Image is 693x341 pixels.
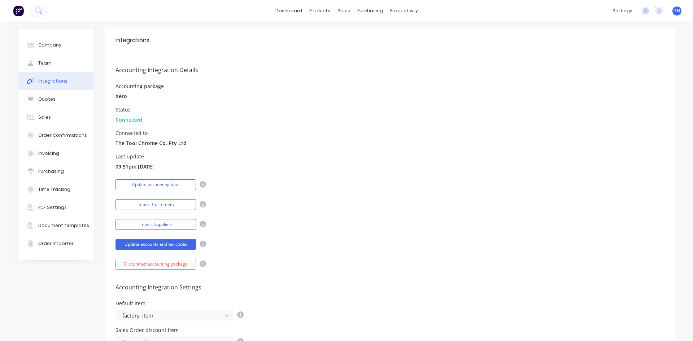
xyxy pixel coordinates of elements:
[18,180,94,198] button: Time Tracking
[115,284,664,291] h5: Accounting Integration Settings
[334,5,354,16] div: sales
[38,132,87,139] div: Order Confirmations
[272,5,306,16] a: dashboard
[38,222,89,229] div: Document templates
[115,131,187,136] div: Connected to
[18,235,94,253] button: Order Importer
[115,219,196,230] button: Import Suppliers
[38,186,70,193] div: Time Tracking
[115,84,164,89] div: Accounting package
[18,90,94,108] button: Quotes
[115,328,244,333] div: Sales Order discount item
[674,8,680,14] span: SH
[38,168,64,175] div: Purchasing
[354,5,387,16] div: purchasing
[115,301,244,306] div: Default item
[38,240,74,247] div: Order Importer
[18,162,94,180] button: Purchasing
[38,114,51,121] div: Sales
[115,107,142,112] div: Status
[38,78,67,84] div: Integrations
[38,96,56,102] div: Quotes
[115,92,127,100] span: Xero
[115,116,142,123] span: Connected
[609,5,636,16] div: settings
[115,139,187,147] span: The Tool Chrome Co. Pty Ltd
[18,217,94,235] button: Document templates
[115,154,154,159] div: Last update
[38,42,61,48] div: Company
[18,198,94,217] button: PDF Settings
[18,36,94,54] button: Company
[115,67,664,74] h5: Accounting Integration Details
[38,150,59,157] div: Invoicing
[115,239,196,250] button: Update accounts and tax codes
[306,5,334,16] div: products
[18,126,94,144] button: Order Confirmations
[115,179,196,190] button: Update accounting data
[38,204,67,211] div: PDF Settings
[13,5,24,16] img: Factory
[115,199,196,210] button: Import Customers
[18,54,94,72] button: Team
[18,108,94,126] button: Sales
[115,259,196,270] button: Disconnect accounting package
[115,36,149,45] div: Integrations
[115,163,154,170] span: 09:51pm [DATE]
[387,5,422,16] div: productivity
[38,60,52,66] div: Team
[18,144,94,162] button: Invoicing
[18,72,94,90] button: Integrations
